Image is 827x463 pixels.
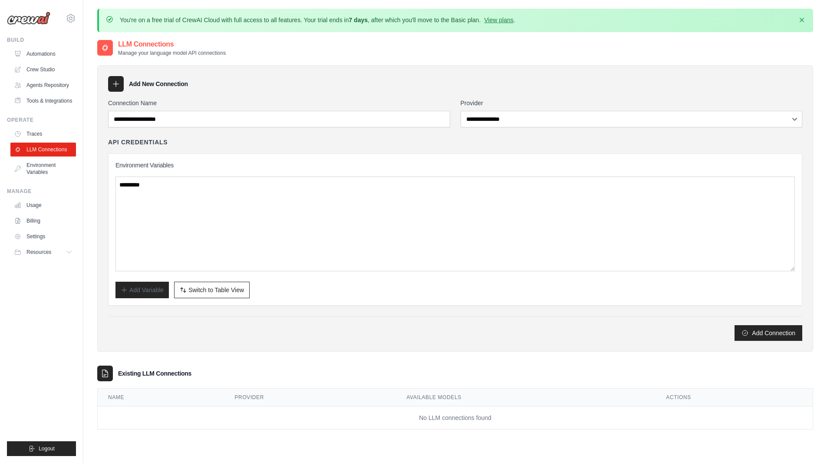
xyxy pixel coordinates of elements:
[7,441,76,456] button: Logout
[118,369,191,378] h3: Existing LLM Connections
[10,198,76,212] a: Usage
[26,249,51,256] span: Resources
[7,188,76,195] div: Manage
[7,12,50,25] img: Logo
[10,47,76,61] a: Automations
[188,286,244,294] span: Switch to Table View
[10,230,76,243] a: Settings
[174,282,250,298] button: Switch to Table View
[118,50,226,57] p: Manage your language model API connections
[484,17,513,23] a: View plans
[115,161,795,170] h3: Environment Variables
[10,63,76,77] a: Crew Studio
[10,158,76,179] a: Environment Variables
[10,245,76,259] button: Resources
[118,39,226,50] h2: LLM Connections
[108,99,450,107] label: Connection Name
[10,127,76,141] a: Traces
[98,406,813,430] td: No LLM connections found
[115,282,169,298] button: Add Variable
[10,214,76,228] a: Billing
[98,389,224,406] th: Name
[656,389,813,406] th: Actions
[7,117,76,123] div: Operate
[7,37,76,43] div: Build
[39,445,55,452] span: Logout
[396,389,656,406] th: Available Models
[129,80,188,88] h3: Add New Connection
[10,94,76,108] a: Tools & Integrations
[120,16,515,24] p: You're on a free trial of CrewAI Cloud with full access to all features. Your trial ends in , aft...
[10,143,76,157] a: LLM Connections
[10,78,76,92] a: Agents Repository
[461,99,803,107] label: Provider
[108,138,168,147] h4: API Credentials
[735,325,802,341] button: Add Connection
[224,389,396,406] th: Provider
[349,17,368,23] strong: 7 days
